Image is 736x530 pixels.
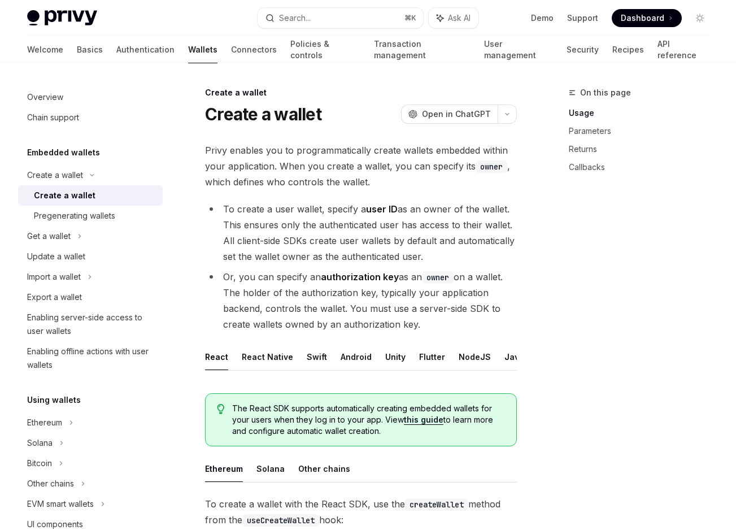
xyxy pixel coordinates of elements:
button: React Native [242,344,293,370]
a: Callbacks [569,158,718,176]
svg: Tip [217,404,225,414]
button: Ethereum [205,455,243,482]
div: EVM smart wallets [27,497,94,511]
div: Enabling server-side access to user wallets [27,311,156,338]
a: this guide [404,415,443,425]
div: Overview [27,90,63,104]
a: Policies & controls [290,36,360,63]
div: Create a wallet [27,168,83,182]
button: Swift [307,344,327,370]
li: Or, you can specify an as an on a wallet. The holder of the authorization key, typically your app... [205,269,517,332]
a: Wallets [188,36,217,63]
span: To create a wallet with the React SDK, use the method from the hook: [205,496,517,528]
a: Create a wallet [18,185,163,206]
div: Other chains [27,477,74,490]
button: Flutter [419,344,445,370]
a: Usage [569,104,718,122]
div: Bitcoin [27,457,52,470]
div: Export a wallet [27,290,82,304]
span: Open in ChatGPT [422,108,491,120]
li: To create a user wallet, specify a as an owner of the wallet. This ensures only the authenticated... [205,201,517,264]
div: Import a wallet [27,270,81,284]
strong: authorization key [321,271,399,283]
span: ⌘ K [404,14,416,23]
code: owner [422,271,454,284]
button: Ask AI [429,8,478,28]
div: Create a wallet [34,189,95,202]
a: Parameters [569,122,718,140]
a: Chain support [18,107,163,128]
button: Search...⌘K [258,8,424,28]
a: Basics [77,36,103,63]
div: Chain support [27,111,79,124]
a: API reference [657,36,709,63]
div: Update a wallet [27,250,85,263]
span: The React SDK supports automatically creating embedded wallets for your users when they log in to... [232,403,505,437]
span: Ask AI [448,12,471,24]
code: owner [476,160,507,173]
a: Security [567,36,599,63]
code: useCreateWallet [242,514,319,527]
div: Ethereum [27,416,62,429]
span: Dashboard [621,12,664,24]
a: Overview [18,87,163,107]
span: On this page [580,86,631,99]
a: Dashboard [612,9,682,27]
a: Returns [569,140,718,158]
a: Authentication [116,36,175,63]
a: Export a wallet [18,287,163,307]
h1: Create a wallet [205,104,321,124]
a: Enabling offline actions with user wallets [18,341,163,375]
div: Pregenerating wallets [34,209,115,223]
a: Transaction management [374,36,471,63]
div: Search... [279,11,311,25]
div: Solana [27,436,53,450]
a: Recipes [612,36,644,63]
button: Open in ChatGPT [401,105,498,124]
a: Welcome [27,36,63,63]
h5: Using wallets [27,393,81,407]
button: Other chains [298,455,350,482]
div: Enabling offline actions with user wallets [27,345,156,372]
button: Unity [385,344,406,370]
a: Enabling server-side access to user wallets [18,307,163,341]
button: Java [504,344,524,370]
a: Support [567,12,598,24]
button: Solana [256,455,285,482]
div: Get a wallet [27,229,71,243]
div: Create a wallet [205,87,517,98]
code: createWallet [405,498,468,511]
button: React [205,344,228,370]
img: light logo [27,10,97,26]
span: Privy enables you to programmatically create wallets embedded within your application. When you c... [205,142,517,190]
strong: user ID [366,203,398,215]
a: Pregenerating wallets [18,206,163,226]
h5: Embedded wallets [27,146,100,159]
a: User management [484,36,553,63]
a: Update a wallet [18,246,163,267]
a: Demo [531,12,554,24]
button: NodeJS [459,344,491,370]
a: Connectors [231,36,277,63]
button: Toggle dark mode [691,9,709,27]
button: Android [341,344,372,370]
